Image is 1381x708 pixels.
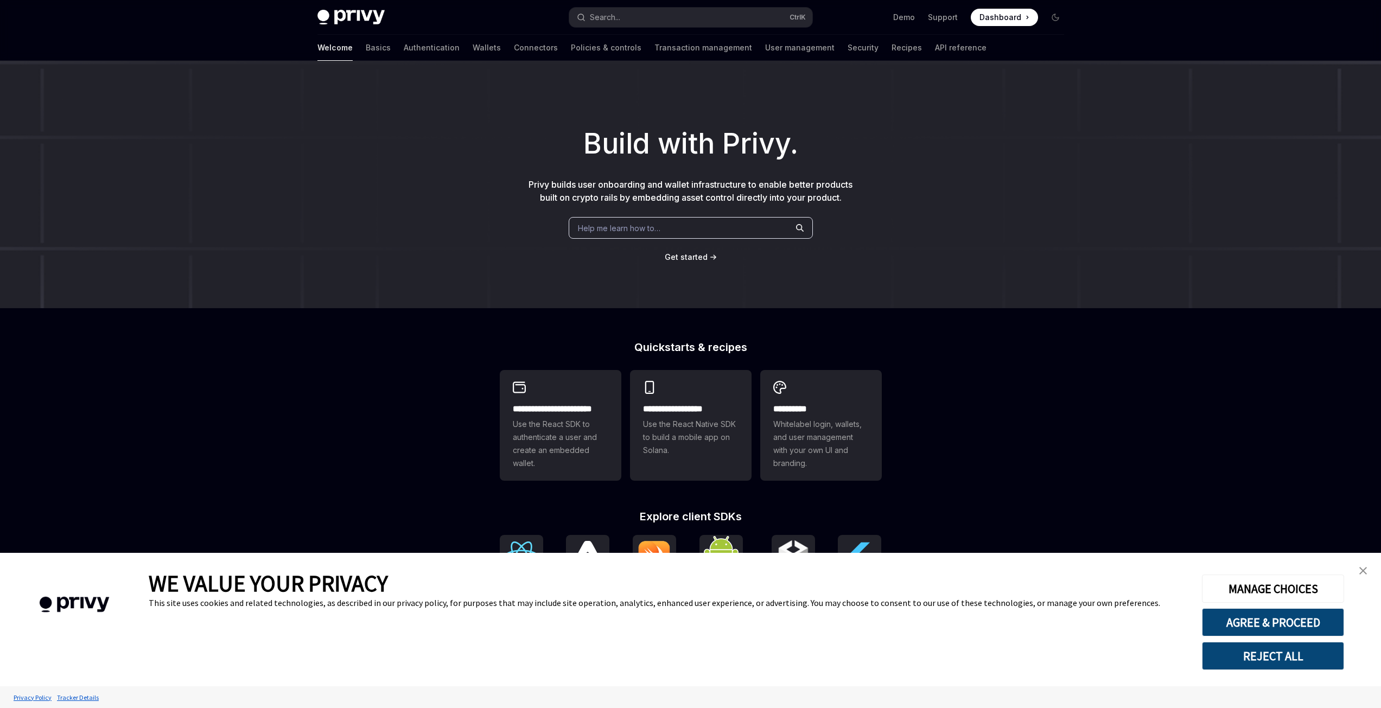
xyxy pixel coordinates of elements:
span: Ctrl K [790,13,806,22]
img: React Native [570,541,605,572]
a: Transaction management [654,35,752,61]
button: REJECT ALL [1202,642,1344,670]
a: close banner [1352,560,1374,582]
button: AGREE & PROCEED [1202,608,1344,636]
a: React NativeReact Native [566,535,609,591]
a: UnityUnity [772,535,815,591]
div: This site uses cookies and related technologies, as described in our privacy policy, for purposes... [149,597,1186,608]
h2: Quickstarts & recipes [500,342,882,353]
a: Welcome [317,35,353,61]
a: Authentication [404,35,460,61]
a: Security [848,35,879,61]
a: Get started [665,252,708,263]
a: Tracker Details [54,688,101,707]
a: User management [765,35,835,61]
img: React [504,541,539,572]
img: Android (Kotlin) [704,536,739,577]
button: MANAGE CHOICES [1202,575,1344,603]
h1: Build with Privy. [17,123,1364,165]
a: Connectors [514,35,558,61]
a: Recipes [892,35,922,61]
a: FlutterFlutter [838,535,881,591]
img: Flutter [842,539,877,574]
span: Dashboard [979,12,1021,23]
a: ReactReact [500,535,543,591]
span: Whitelabel login, wallets, and user management with your own UI and branding. [773,418,869,470]
span: Get started [665,252,708,261]
span: Privy builds user onboarding and wallet infrastructure to enable better products built on crypto ... [529,179,852,203]
span: Use the React Native SDK to build a mobile app on Solana. [643,418,739,457]
a: API reference [935,35,987,61]
a: Demo [893,12,915,23]
a: **** **** **** ***Use the React Native SDK to build a mobile app on Solana. [630,370,752,481]
button: Toggle dark mode [1047,9,1064,26]
a: Privacy Policy [11,688,54,707]
img: iOS (Swift) [637,540,672,573]
a: Dashboard [971,9,1038,26]
button: Search...CtrlK [569,8,812,27]
span: Use the React SDK to authenticate a user and create an embedded wallet. [513,418,608,470]
a: Basics [366,35,391,61]
a: **** *****Whitelabel login, wallets, and user management with your own UI and branding. [760,370,882,481]
h2: Explore client SDKs [500,511,882,522]
a: Android (Kotlin)Android (Kotlin) [699,535,748,591]
img: close banner [1359,567,1367,575]
a: Wallets [473,35,501,61]
img: Unity [776,539,811,574]
a: iOS (Swift)iOS (Swift) [633,535,676,591]
a: Support [928,12,958,23]
img: dark logo [317,10,385,25]
img: company logo [16,581,132,628]
a: Policies & controls [571,35,641,61]
div: Search... [590,11,620,24]
span: Help me learn how to… [578,222,660,234]
span: WE VALUE YOUR PRIVACY [149,569,388,597]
